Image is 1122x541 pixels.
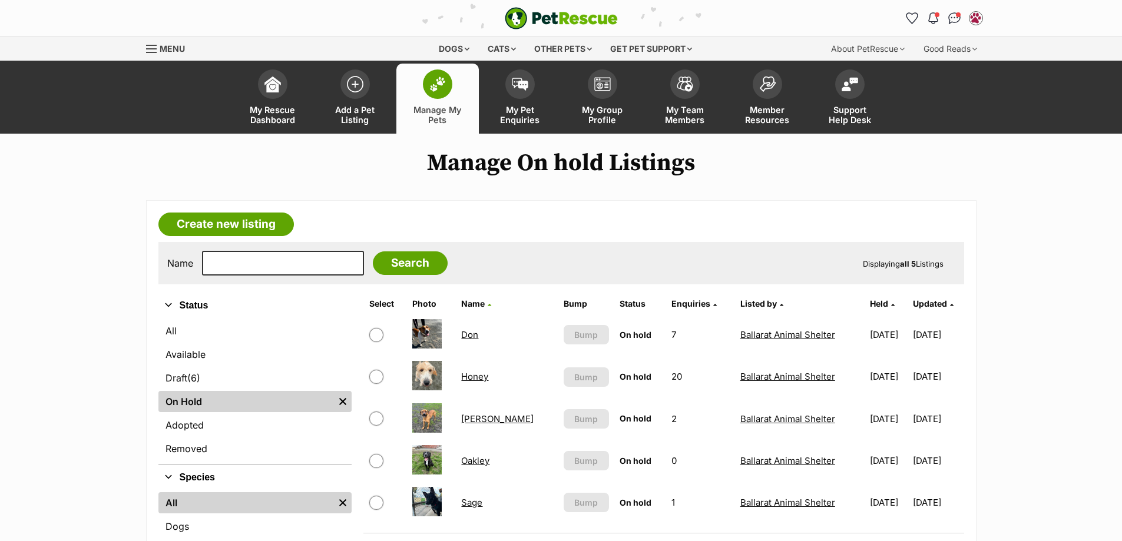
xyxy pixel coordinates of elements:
a: My Team Members [644,64,726,134]
td: [DATE] [865,314,912,355]
a: Don [461,329,478,340]
td: [DATE] [865,356,912,397]
img: logo-e224e6f780fb5917bec1dbf3a21bbac754714ae5b6737aabdf751b685950b380.svg [505,7,618,29]
strong: all 5 [900,259,916,268]
a: All [158,492,334,513]
span: Menu [160,44,185,54]
span: My Pet Enquiries [494,105,547,125]
a: Create new listing [158,213,294,236]
span: Bump [574,328,598,341]
a: PetRescue [505,7,618,29]
a: Draft [158,367,352,389]
span: Member Resources [741,105,794,125]
a: Held [870,298,895,308]
span: Manage My Pets [411,105,464,125]
span: Held [870,298,888,308]
span: Updated [913,298,947,308]
a: Favourites [903,9,922,28]
span: On hold [620,371,651,381]
span: Bump [574,413,598,425]
a: Listed by [740,298,783,308]
img: pet-enquiries-icon-7e3ad2cf08bfb03b45e93fb7055b45f3efa6380592205ae92323e6603595dc1f.svg [512,78,528,91]
button: Status [158,298,352,313]
a: Updated [913,298,954,308]
a: Dogs [158,516,352,537]
span: On hold [620,456,651,466]
td: [DATE] [913,482,963,523]
button: Notifications [924,9,943,28]
span: Bump [574,496,598,509]
span: translation missing: en.admin.listings.index.attributes.enquiries [671,298,710,308]
td: [DATE] [913,314,963,355]
a: Adopted [158,414,352,436]
button: Bump [564,325,610,344]
img: chat-41dd97257d64d25036548639549fe6c8038ab92f7586957e7f3b1b290dea8141.svg [948,12,961,24]
th: Photo [408,294,455,313]
button: Bump [564,493,610,512]
input: Search [373,251,448,275]
a: Removed [158,438,352,459]
div: Cats [479,37,524,61]
a: [PERSON_NAME] [461,413,534,424]
img: dashboard-icon-eb2f2d2d3e046f16d808141f083e7271f6b2e854fb5c12c21221c1fb7104beca.svg [264,76,281,92]
td: [DATE] [865,482,912,523]
div: Get pet support [602,37,700,61]
a: Ballarat Animal Shelter [740,497,835,508]
a: Add a Pet Listing [314,64,396,134]
a: Enquiries [671,298,717,308]
a: Ballarat Animal Shelter [740,371,835,382]
div: Status [158,318,352,464]
th: Status [615,294,666,313]
td: [DATE] [865,399,912,439]
a: Remove filter [334,492,352,513]
span: Listed by [740,298,777,308]
a: On Hold [158,391,334,412]
a: Ballarat Animal Shelter [740,329,835,340]
img: manage-my-pets-icon-02211641906a0b7f246fdf0571729dbe1e7629f14944591b6c1af311fb30b64b.svg [429,77,446,92]
a: Ballarat Animal Shelter [740,455,835,466]
td: 7 [667,314,734,355]
td: 2 [667,399,734,439]
td: [DATE] [913,356,963,397]
a: Sage [461,497,482,508]
td: 20 [667,356,734,397]
a: My Pet Enquiries [479,64,561,134]
a: Oakley [461,455,489,466]
span: Name [461,298,485,308]
span: On hold [620,497,651,507]
div: Good Reads [915,37,985,61]
a: My Rescue Dashboard [231,64,314,134]
a: Ballarat Animal Shelter [740,413,835,424]
a: All [158,320,352,341]
td: [DATE] [913,399,963,439]
a: My Group Profile [561,64,644,134]
ul: Account quick links [903,9,985,28]
a: Conversations [945,9,964,28]
a: Honey [461,371,488,382]
label: Name [167,258,193,268]
span: My Rescue Dashboard [246,105,299,125]
td: [DATE] [865,440,912,481]
a: Name [461,298,491,308]
button: Species [158,470,352,485]
span: Support Help Desk [823,105,876,125]
a: Support Help Desk [809,64,891,134]
button: Bump [564,451,610,470]
div: About PetRescue [823,37,913,61]
img: add-pet-listing-icon-0afa8454b4691262ce3f59096e99ab1cd57d4a30225e0717b998d2c9b9846f56.svg [347,76,363,92]
a: Member Resources [726,64,809,134]
a: Remove filter [334,391,352,412]
span: Bump [574,371,598,383]
button: Bump [564,367,610,387]
td: [DATE] [913,440,963,481]
img: help-desk-icon-fdf02630f3aa405de69fd3d07c3f3aa587a6932b1a1747fa1d2bba05be0121f9.svg [842,77,858,91]
a: Available [158,344,352,365]
button: My account [967,9,985,28]
span: Displaying Listings [863,259,944,268]
th: Select [365,294,406,313]
button: Bump [564,409,610,429]
a: Menu [146,37,193,58]
span: Bump [574,454,598,467]
img: member-resources-icon-8e73f808a243e03378d46382f2149f9095a855e16c252ad45f914b54edf8863c.svg [759,76,776,92]
img: Ballarat Animal Shelter profile pic [970,12,982,24]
